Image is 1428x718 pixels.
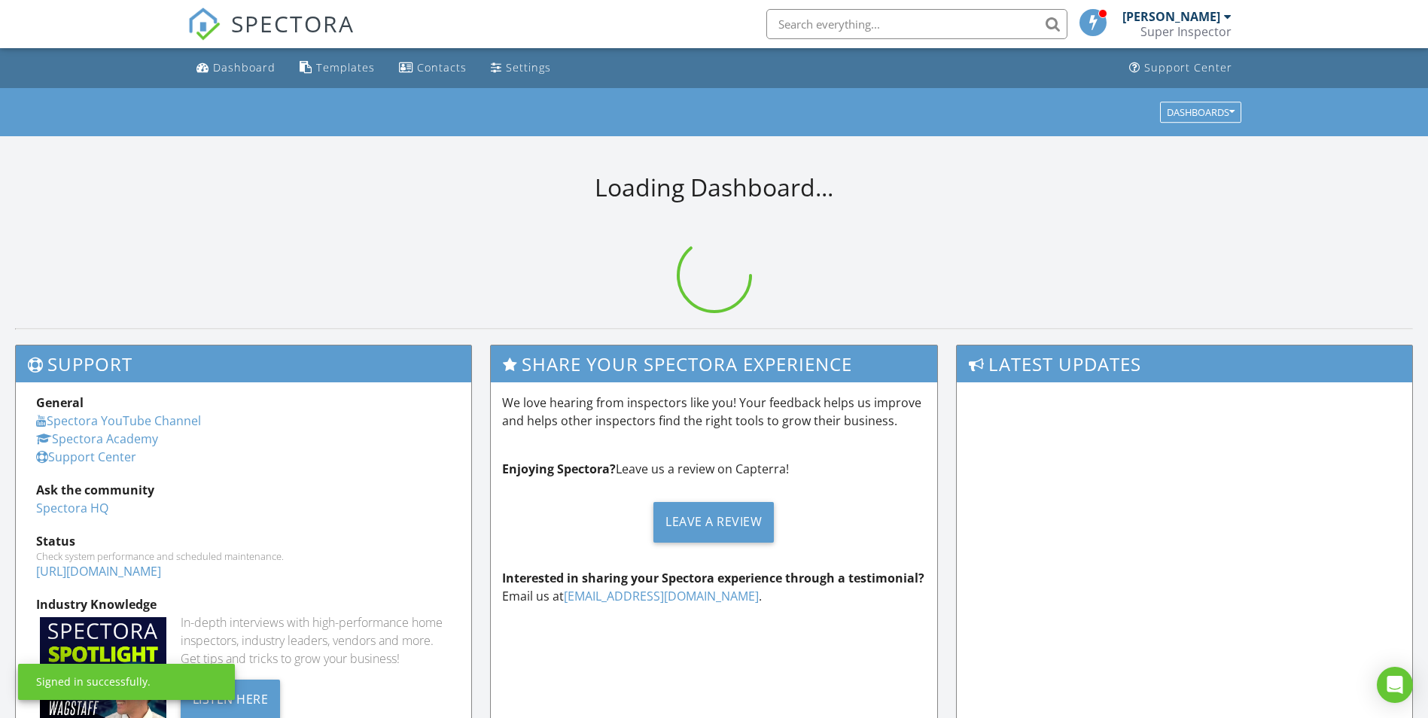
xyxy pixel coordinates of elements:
a: Support Center [36,449,136,465]
a: Dashboard [190,54,282,82]
a: [EMAIL_ADDRESS][DOMAIN_NAME] [564,588,759,604]
div: Dashboards [1167,107,1235,117]
p: Leave us a review on Capterra! [502,460,926,478]
a: Spectora YouTube Channel [36,412,201,429]
div: Status [36,532,451,550]
h3: Support [16,345,471,382]
strong: Enjoying Spectora? [502,461,616,477]
a: Leave a Review [502,490,926,554]
strong: General [36,394,84,411]
a: Settings [485,54,557,82]
div: Signed in successfully. [36,674,151,689]
img: The Best Home Inspection Software - Spectora [187,8,221,41]
a: Contacts [393,54,473,82]
span: SPECTORA [231,8,355,39]
a: Listen Here [181,690,281,707]
p: Email us at . [502,569,926,605]
h3: Share Your Spectora Experience [491,345,937,382]
a: Spectora Academy [36,430,158,447]
div: Settings [506,60,551,75]
div: Templates [316,60,375,75]
div: Support Center [1144,60,1232,75]
div: [PERSON_NAME] [1122,9,1220,24]
strong: Interested in sharing your Spectora experience through a testimonial? [502,570,924,586]
a: Support Center [1123,54,1238,82]
a: Templates [294,54,381,82]
p: We love hearing from inspectors like you! Your feedback helps us improve and helps other inspecto... [502,394,926,430]
input: Search everything... [766,9,1067,39]
div: Dashboard [213,60,276,75]
h3: Latest Updates [957,345,1412,382]
div: Super Inspector [1140,24,1232,39]
div: Industry Knowledge [36,595,451,613]
a: Spectora HQ [36,500,108,516]
div: Leave a Review [653,502,774,543]
div: Ask the community [36,481,451,499]
div: Contacts [417,60,467,75]
div: In-depth interviews with high-performance home inspectors, industry leaders, vendors and more. Ge... [181,613,451,668]
div: Check system performance and scheduled maintenance. [36,550,451,562]
a: SPECTORA [187,20,355,52]
div: Open Intercom Messenger [1377,667,1413,703]
a: [URL][DOMAIN_NAME] [36,563,161,580]
button: Dashboards [1160,102,1241,123]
